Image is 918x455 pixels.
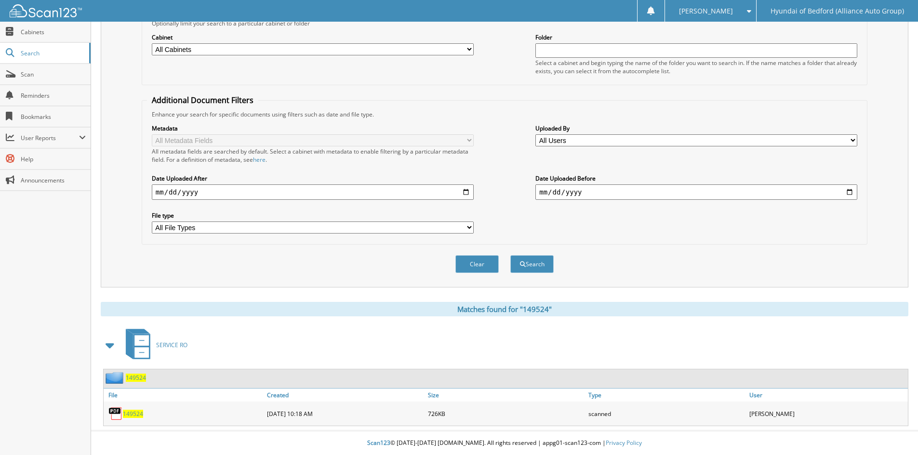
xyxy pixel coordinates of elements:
[21,176,86,184] span: Announcements
[152,33,474,41] label: Cabinet
[747,404,908,423] div: [PERSON_NAME]
[265,389,426,402] a: Created
[147,110,862,118] div: Enhance your search for specific documents using filters such as date and file type.
[106,372,126,384] img: folder2.png
[123,410,143,418] a: 149524
[21,91,86,100] span: Reminders
[101,302,908,316] div: Matches found for "149524"
[21,28,86,36] span: Cabinets
[455,255,499,273] button: Clear
[104,389,265,402] a: File
[91,431,918,455] div: © [DATE]-[DATE] [DOMAIN_NAME]. All rights reserved | appg01-scan123-com |
[535,124,857,132] label: Uploaded By
[510,255,554,273] button: Search
[535,59,857,75] div: Select a cabinet and begin typing the name of the folder you want to search in. If the name match...
[253,156,266,164] a: here
[21,70,86,78] span: Scan
[747,389,908,402] a: User
[367,439,390,447] span: Scan123
[265,404,426,423] div: [DATE] 10:18 AM
[606,439,642,447] a: Privacy Policy
[21,134,79,142] span: User Reports
[21,155,86,163] span: Help
[426,404,586,423] div: 726KB
[152,211,474,220] label: File type
[535,33,857,41] label: Folder
[152,184,474,200] input: start
[679,8,733,14] span: [PERSON_NAME]
[10,4,82,17] img: scan123-logo-white.svg
[147,95,258,105] legend: Additional Document Filters
[21,113,86,121] span: Bookmarks
[535,184,857,200] input: end
[120,326,187,364] a: SERVICE RO
[586,389,747,402] a: Type
[870,409,918,455] iframe: Chat Widget
[21,49,84,57] span: Search
[426,389,586,402] a: Size
[126,374,146,382] a: 149524
[535,174,857,182] label: Date Uploaded Before
[152,147,474,164] div: All metadata fields are searched by default. Select a cabinet with metadata to enable filtering b...
[152,174,474,182] label: Date Uploaded After
[108,406,123,421] img: PDF.png
[771,8,904,14] span: Hyundai of Bedford (Alliance Auto Group)
[156,341,187,349] span: SERVICE RO
[586,404,747,423] div: scanned
[152,124,474,132] label: Metadata
[147,19,862,27] div: Optionally limit your search to a particular cabinet or folder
